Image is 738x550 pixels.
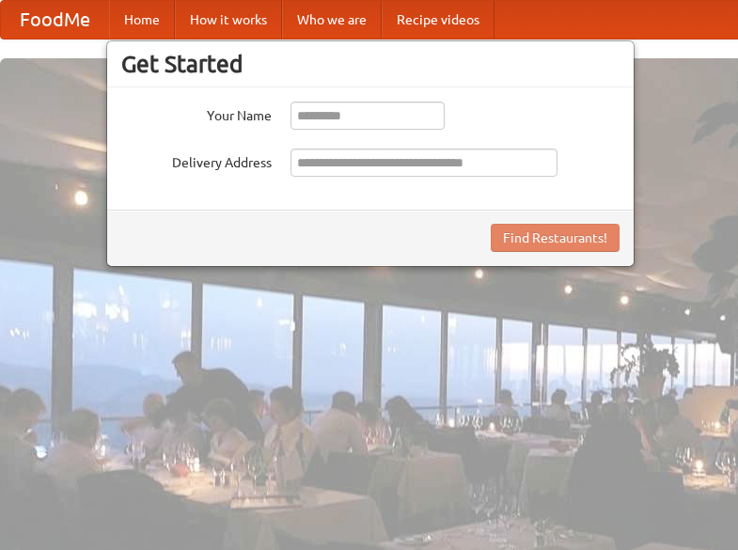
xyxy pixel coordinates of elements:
[109,1,175,39] a: Home
[282,1,382,39] a: Who we are
[491,224,620,252] button: Find Restaurants!
[175,1,282,39] a: How it works
[121,102,272,125] label: Your Name
[121,50,620,78] h3: Get Started
[121,149,272,172] label: Delivery Address
[1,1,109,39] a: FoodMe
[382,1,495,39] a: Recipe videos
